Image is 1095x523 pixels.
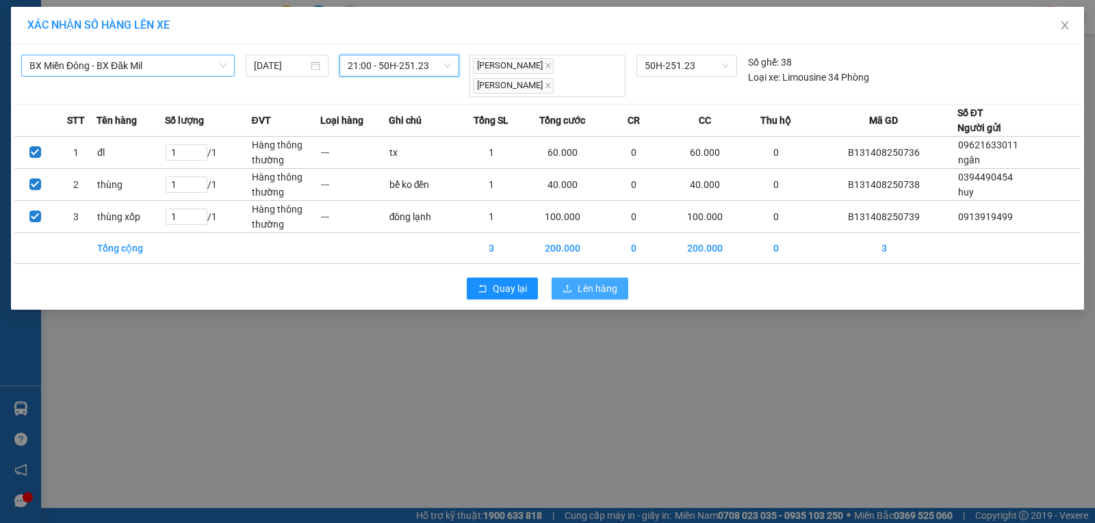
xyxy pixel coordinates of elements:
[67,113,85,128] span: STT
[105,95,127,115] span: Nơi nhận:
[748,55,779,70] span: Số ghế:
[645,55,729,76] span: 50H-251.23
[320,113,363,128] span: Loại hàng
[552,278,628,299] button: uploadLên hàng
[748,55,792,70] div: 38
[600,200,668,232] td: 0
[389,136,457,168] td: tx
[55,168,96,200] td: 2
[55,200,96,232] td: 3
[165,113,204,128] span: Số lượng
[699,113,711,128] span: CC
[668,136,742,168] td: 60.000
[668,232,742,263] td: 200.000
[389,168,457,200] td: bể ko đền
[251,113,270,128] span: ĐVT
[130,62,193,72] span: 14:27:07 [DATE]
[526,168,600,200] td: 40.000
[563,284,572,295] span: upload
[869,113,898,128] span: Mã GD
[96,168,165,200] td: thùng
[457,232,526,263] td: 3
[27,18,170,31] span: XÁC NHẬN SỐ HÀNG LÊN XE
[14,95,28,115] span: Nơi gửi:
[251,136,320,168] td: Hàng thông thường
[457,200,526,232] td: 1
[36,22,111,73] strong: CÔNG TY TNHH [GEOGRAPHIC_DATA] 214 QL13 - P.26 - Q.BÌNH THẠNH - TP HCM 1900888606
[47,82,159,92] strong: BIÊN NHẬN GỬI HÀNG HOÁ
[1046,7,1084,45] button: Close
[958,172,1013,183] span: 0394490454
[668,200,742,232] td: 100.000
[251,200,320,232] td: Hàng thông thường
[810,168,957,200] td: B131408250738
[467,278,538,299] button: rollbackQuay lại
[526,232,600,263] td: 200.000
[474,113,508,128] span: Tổng SL
[473,58,554,74] span: [PERSON_NAME]
[600,232,668,263] td: 0
[668,168,742,200] td: 40.000
[810,200,957,232] td: B131408250739
[478,284,487,295] span: rollback
[389,200,457,232] td: đông lạnh
[545,82,552,89] span: close
[810,232,957,263] td: 3
[389,113,422,128] span: Ghi chú
[14,31,31,65] img: logo
[526,200,600,232] td: 100.000
[96,136,165,168] td: đl
[122,51,193,62] span: B131408250737
[742,200,810,232] td: 0
[320,200,389,232] td: ---
[55,136,96,168] td: 1
[600,136,668,168] td: 0
[958,187,974,198] span: huy
[760,113,791,128] span: Thu hộ
[810,136,957,168] td: B131408250736
[165,168,251,200] td: / 1
[539,113,585,128] span: Tổng cước
[958,139,1018,150] span: 09621633011
[958,211,1013,222] span: 0913919499
[251,168,320,200] td: Hàng thông thường
[348,55,451,76] span: 21:00 - 50H-251.23
[96,113,137,128] span: Tên hàng
[526,136,600,168] td: 60.000
[96,232,165,263] td: Tổng cộng
[748,70,780,85] span: Loại xe:
[600,168,668,200] td: 0
[320,168,389,200] td: ---
[1059,20,1070,31] span: close
[742,168,810,200] td: 0
[165,136,251,168] td: / 1
[957,105,1001,135] div: Số ĐT Người gửi
[138,96,190,111] span: PV [PERSON_NAME]
[29,55,227,76] span: BX Miền Đông - BX Đăk Mil
[96,200,165,232] td: thùng xốp
[320,136,389,168] td: ---
[958,155,980,165] span: ngân
[165,200,251,232] td: / 1
[628,113,640,128] span: CR
[457,168,526,200] td: 1
[742,232,810,263] td: 0
[493,281,527,296] span: Quay lại
[545,62,552,69] span: close
[578,281,617,296] span: Lên hàng
[742,136,810,168] td: 0
[457,136,526,168] td: 1
[748,70,869,85] div: Limousine 34 Phòng
[473,78,554,94] span: [PERSON_NAME]
[254,58,308,73] input: 15/08/2025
